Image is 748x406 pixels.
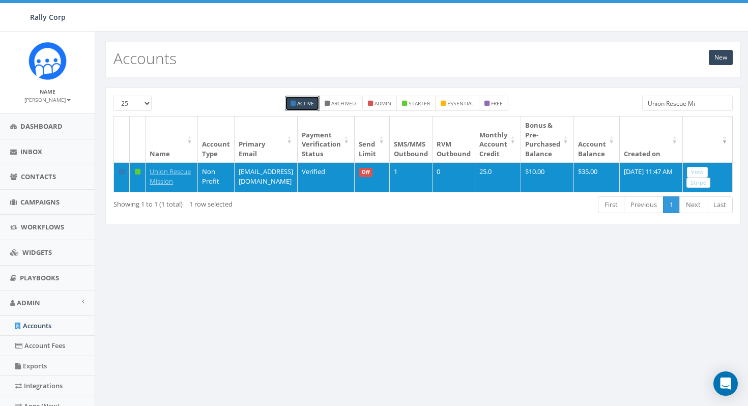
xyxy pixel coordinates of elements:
small: essential [447,100,474,107]
small: Name [40,88,55,95]
span: Campaigns [20,197,60,207]
small: admin [375,100,391,107]
th: Send Limit: activate to sort column ascending [355,117,390,162]
small: [PERSON_NAME] [24,96,71,103]
a: New [709,50,733,65]
a: Last [707,196,733,213]
a: Stripe [686,178,710,188]
td: [EMAIL_ADDRESS][DOMAIN_NAME] [235,162,298,192]
span: Dashboard [20,122,63,131]
a: Previous [624,196,664,213]
th: Payment Verification Status : activate to sort column ascending [298,117,355,162]
a: First [598,196,624,213]
th: Account Balance: activate to sort column ascending [574,117,620,162]
td: Verified [298,162,355,192]
span: 1 row selected [189,199,233,209]
div: Open Intercom Messenger [713,371,738,396]
td: 0 [433,162,475,192]
th: Created on: activate to sort column ascending [620,117,683,162]
td: 1 [390,162,433,192]
span: Playbooks [20,273,59,282]
h2: Accounts [113,50,177,67]
th: Account Type [198,117,235,162]
span: Off [359,168,373,177]
span: Rally Corp [30,12,66,22]
a: Next [679,196,707,213]
th: Name: activate to sort column ascending [146,117,198,162]
th: Bonus &amp; Pre-Purchased Balance: activate to sort column ascending [521,117,574,162]
span: Workflows [21,222,64,231]
a: View [687,167,708,178]
th: SMS/MMS Outbound [390,117,433,162]
th: Monthly Account Credit: activate to sort column ascending [475,117,521,162]
a: Union Rescue Mission [150,167,191,186]
small: free [491,100,503,107]
small: Active [297,100,314,107]
td: 25.0 [475,162,521,192]
small: starter [409,100,430,107]
td: $10.00 [521,162,574,192]
a: [PERSON_NAME] [24,95,71,104]
small: Archived [331,100,356,107]
th: RVM Outbound [433,117,475,162]
a: 1 [663,196,680,213]
input: Type to search [642,96,733,111]
span: Inbox [20,147,42,156]
td: $35.00 [574,162,620,192]
span: Widgets [22,248,52,257]
th: Primary Email : activate to sort column ascending [235,117,298,162]
img: Icon_1.png [28,42,67,80]
span: Contacts [21,172,56,181]
td: [DATE] 11:47 AM [620,162,683,192]
span: Admin [17,298,40,307]
div: Showing 1 to 1 (1 total) [113,195,363,209]
td: Non Profit [198,162,235,192]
